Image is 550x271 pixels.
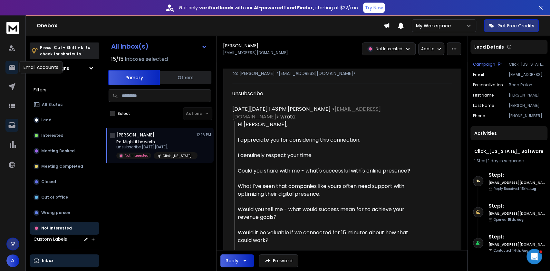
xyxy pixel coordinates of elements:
p: Try Now [365,5,383,11]
h6: Step 1 : [488,233,545,241]
button: Meeting Booked [30,145,99,157]
p: Not Interested [41,226,72,231]
p: Phone [473,113,485,118]
button: Not Interested [30,222,99,235]
p: Interested [41,133,63,138]
strong: AI-powered Lead Finder, [254,5,314,11]
h1: [PERSON_NAME] [223,42,258,49]
button: All Inbox(s) [106,40,212,53]
button: All Status [30,98,99,111]
button: Try Now [363,3,385,13]
p: [EMAIL_ADDRESS][DOMAIN_NAME] [509,72,545,77]
p: Not Interested [125,153,149,158]
p: Add to [421,46,434,51]
div: unsubscribe [232,90,420,98]
p: Lead [41,117,52,123]
h6: [EMAIL_ADDRESS][DOMAIN_NAME] [488,180,545,185]
p: [PERSON_NAME] [509,103,545,108]
div: I genuinely respect your time. [238,152,420,159]
span: 15th, Aug [520,186,536,191]
p: [PERSON_NAME] [509,93,545,98]
h6: Step 1 : [488,202,545,210]
div: Activities [470,126,547,140]
div: I appreciate you for considering this connection. [238,136,420,144]
p: Re: Might it be worth [116,139,194,145]
span: 15 / 15 [111,55,123,63]
p: Reply Received [494,186,536,191]
iframe: Intercom live chat [526,249,542,264]
p: Last Name [473,103,494,108]
p: Lead Details [474,44,504,50]
p: [PHONE_NUMBER] [509,113,545,118]
button: Campaign [473,62,502,67]
div: [DATE][DATE] 1:43 PM [PERSON_NAME] < > wrote: [232,105,420,121]
p: Press to check for shortcuts. [40,44,90,57]
h3: Custom Labels [34,236,67,242]
button: Wrong person [30,206,99,219]
div: What I've seen that companies like yours often need support with optimizing their digital presence. [238,182,420,198]
h6: [EMAIL_ADDRESS][DOMAIN_NAME] [488,242,545,247]
button: A [6,254,19,267]
h6: [EMAIL_ADDRESS][DOMAIN_NAME] [488,211,545,216]
span: 1 Step [474,158,485,164]
h3: Filters [30,85,99,94]
span: 1 day in sequence [488,158,524,164]
p: My Workspace [416,23,453,29]
button: Lead [30,114,99,126]
button: Primary [108,70,160,85]
span: Ctrl + Shift + k [53,44,84,51]
p: Not Interested [376,46,402,51]
div: Would you tell me - what would success mean for to achieve your revenue goals? [238,206,420,221]
p: Click_[US_STATE]_ Software [509,62,545,67]
p: [EMAIL_ADDRESS][DOMAIN_NAME] [223,50,288,55]
p: Meeting Booked [41,148,75,154]
a: [EMAIL_ADDRESS][DOMAIN_NAME] [232,105,381,120]
h1: Onebox [37,22,383,30]
button: Reply [220,254,254,267]
div: Reply [226,257,238,264]
p: unsubscribe [DATE][DATE], [116,145,194,150]
div: Would it be valuable if we connected for 15 minutes about how that could work? [238,229,420,244]
p: to: [PERSON_NAME] <[EMAIL_ADDRESS][DOMAIN_NAME]> [232,70,452,77]
button: Inbox [30,254,99,267]
strong: verified leads [199,5,233,11]
button: Interested [30,129,99,142]
button: Out of office [30,191,99,204]
button: Meeting Completed [30,160,99,173]
label: Select [118,111,130,116]
span: 14th, Aug [512,248,528,253]
p: Get Free Credits [497,23,534,29]
button: Get Free Credits [484,19,539,32]
div: Could you share with me - what's successful with's online presence? [238,167,420,175]
p: Contacted [494,248,528,253]
button: Closed [30,175,99,188]
button: All Campaigns [30,62,99,75]
button: Forward [259,254,298,267]
h6: Step 1 : [488,171,545,179]
div: Email Accounts [19,61,63,73]
p: Personalization [473,82,503,88]
p: All Status [42,102,63,107]
h1: [PERSON_NAME] [116,132,155,138]
p: Click_[US_STATE]_ Software [163,154,194,158]
p: Meeting Completed [41,164,83,169]
span: 15th, Aug [508,217,524,222]
div: | [474,158,544,164]
h3: Inboxes selected [125,55,168,63]
button: Others [160,70,211,85]
p: Boca Raton [509,82,545,88]
p: Opened [494,217,524,222]
h1: All Inbox(s) [111,43,149,50]
img: logo [6,22,19,34]
h1: Click_[US_STATE]_ Software [474,148,544,154]
p: Campaign [473,62,495,67]
p: Closed [41,179,56,184]
p: First Name [473,93,494,98]
p: Out of office [41,195,68,200]
p: Inbox [42,258,53,263]
p: 12:16 PM [197,132,211,137]
p: Email [473,72,484,77]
